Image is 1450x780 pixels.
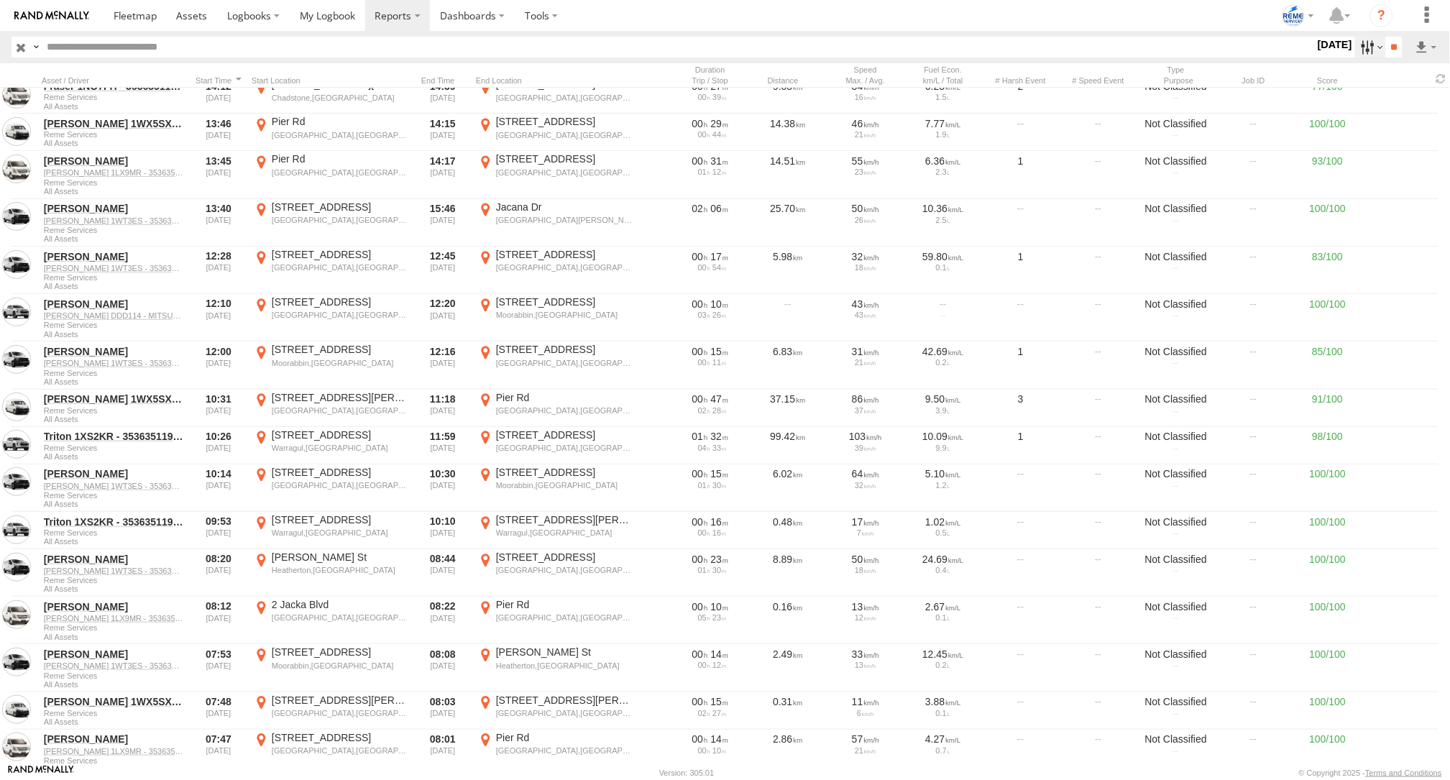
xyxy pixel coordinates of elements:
[416,466,470,510] div: 10:30 [DATE]
[2,733,31,761] a: View Asset in Asset Management
[191,343,246,387] div: 12:00 [DATE]
[44,553,183,566] a: [PERSON_NAME]
[1142,298,1210,311] div: Not Classified
[676,345,744,358] div: [939s] 08/08/2025 12:00 - 08/08/2025 12:16
[272,480,408,490] div: [GEOGRAPHIC_DATA],[GEOGRAPHIC_DATA]
[832,393,899,405] div: 86
[44,467,183,480] a: [PERSON_NAME]
[476,646,634,690] label: Click to View Event Location
[272,343,408,356] div: [STREET_ADDRESS]
[44,500,183,508] span: Filter Results to this Group
[496,152,632,165] div: [STREET_ADDRESS]
[272,391,408,404] div: [STREET_ADDRESS][PERSON_NAME]
[496,528,632,538] div: Warragul,[GEOGRAPHIC_DATA]
[44,733,183,745] a: [PERSON_NAME]
[832,358,899,367] div: 21
[252,343,410,387] label: Click to View Event Location
[698,358,710,367] span: 00
[711,298,729,310] span: 10
[44,444,183,452] span: Reme Services
[272,310,408,320] div: [GEOGRAPHIC_DATA],[GEOGRAPHIC_DATA]
[2,515,31,544] a: View Asset in Asset Management
[1355,37,1386,58] label: Search Filter Options
[496,130,632,140] div: [GEOGRAPHIC_DATA],[GEOGRAPHIC_DATA]
[44,600,183,613] a: [PERSON_NAME]
[252,646,410,690] label: Click to View Event Location
[476,391,634,426] label: Click to View Event Location
[1140,65,1212,75] div: Type
[416,391,470,426] div: 11:18 [DATE]
[1142,117,1210,130] div: Not Classified
[692,516,708,528] span: 00
[1295,78,1360,112] div: 77/100
[1433,72,1450,86] span: Refresh
[832,202,899,215] div: 50
[985,391,1057,426] div: 3
[712,168,726,176] span: 12
[1295,391,1360,426] div: 91/100
[252,731,410,776] label: Click to View Event Location
[698,528,710,537] span: 00
[909,130,977,139] div: 1.9
[496,201,632,214] div: Jacana Dr
[676,393,744,405] div: [2847s] 08/08/2025 10:31 - 08/08/2025 11:18
[832,168,899,176] div: 23
[2,553,31,582] a: View Asset in Asset Management
[712,130,726,139] span: 44
[191,152,246,197] div: 13:45 [DATE]
[909,481,977,490] div: 1.2
[44,430,183,443] a: Triton 1XS2KR - 353635119998702
[676,117,744,130] div: [1745s] 08/08/2025 13:46 - 08/08/2025 14:15
[272,358,408,368] div: Moorabbin,[GEOGRAPHIC_DATA]
[496,358,632,368] div: [GEOGRAPHIC_DATA],[GEOGRAPHIC_DATA]
[832,93,899,101] div: 16
[1142,250,1210,263] div: Not Classified
[2,80,31,109] a: View Asset in Asset Management
[252,115,410,150] label: Click to View Event Location
[985,78,1057,112] div: 2
[1142,515,1210,528] div: Not Classified
[496,480,632,490] div: Moorabbin,[GEOGRAPHIC_DATA]
[832,130,899,139] div: 21
[909,358,977,367] div: 0.2
[44,452,183,461] span: Filter Results to this Group
[44,358,183,368] a: [PERSON_NAME] 1WT3ES - 353635119770242
[44,178,183,187] span: Reme Services
[416,78,470,112] div: 14:39 [DATE]
[44,187,183,196] span: Filter Results to this Group
[272,201,408,214] div: [STREET_ADDRESS]
[272,295,408,308] div: [STREET_ADDRESS]
[752,513,824,548] div: 0.48
[2,600,31,629] a: View Asset in Asset Management
[191,78,246,112] div: 14:12 [DATE]
[909,393,977,405] div: 9.50
[191,295,246,340] div: 12:10 [DATE]
[752,428,824,463] div: 99.42
[496,248,632,261] div: [STREET_ADDRESS]
[1315,37,1355,52] label: [DATE]
[698,168,710,176] span: 01
[272,428,408,441] div: [STREET_ADDRESS]
[191,115,246,150] div: 13:46 [DATE]
[712,263,726,272] span: 54
[692,203,708,214] span: 02
[985,343,1057,387] div: 1
[272,152,408,165] div: Pier Rd
[191,391,246,426] div: 10:31 [DATE]
[712,358,726,367] span: 11
[476,115,634,150] label: Click to View Event Location
[752,78,824,112] div: 9.03
[1366,768,1442,777] a: Terms and Conditions
[44,130,183,139] span: Reme Services
[8,766,74,780] a: Visit our Website
[1142,430,1210,443] div: Not Classified
[676,250,744,263] div: [1044s] 08/08/2025 12:28 - 08/08/2025 12:45
[1142,155,1210,168] div: Not Classified
[191,513,246,548] div: 09:53 [DATE]
[44,648,183,661] a: [PERSON_NAME]
[272,248,408,261] div: [STREET_ADDRESS]
[272,215,408,225] div: [GEOGRAPHIC_DATA],[GEOGRAPHIC_DATA]
[909,263,977,272] div: 0.1
[2,393,31,421] a: View Asset in Asset Management
[698,406,710,415] span: 02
